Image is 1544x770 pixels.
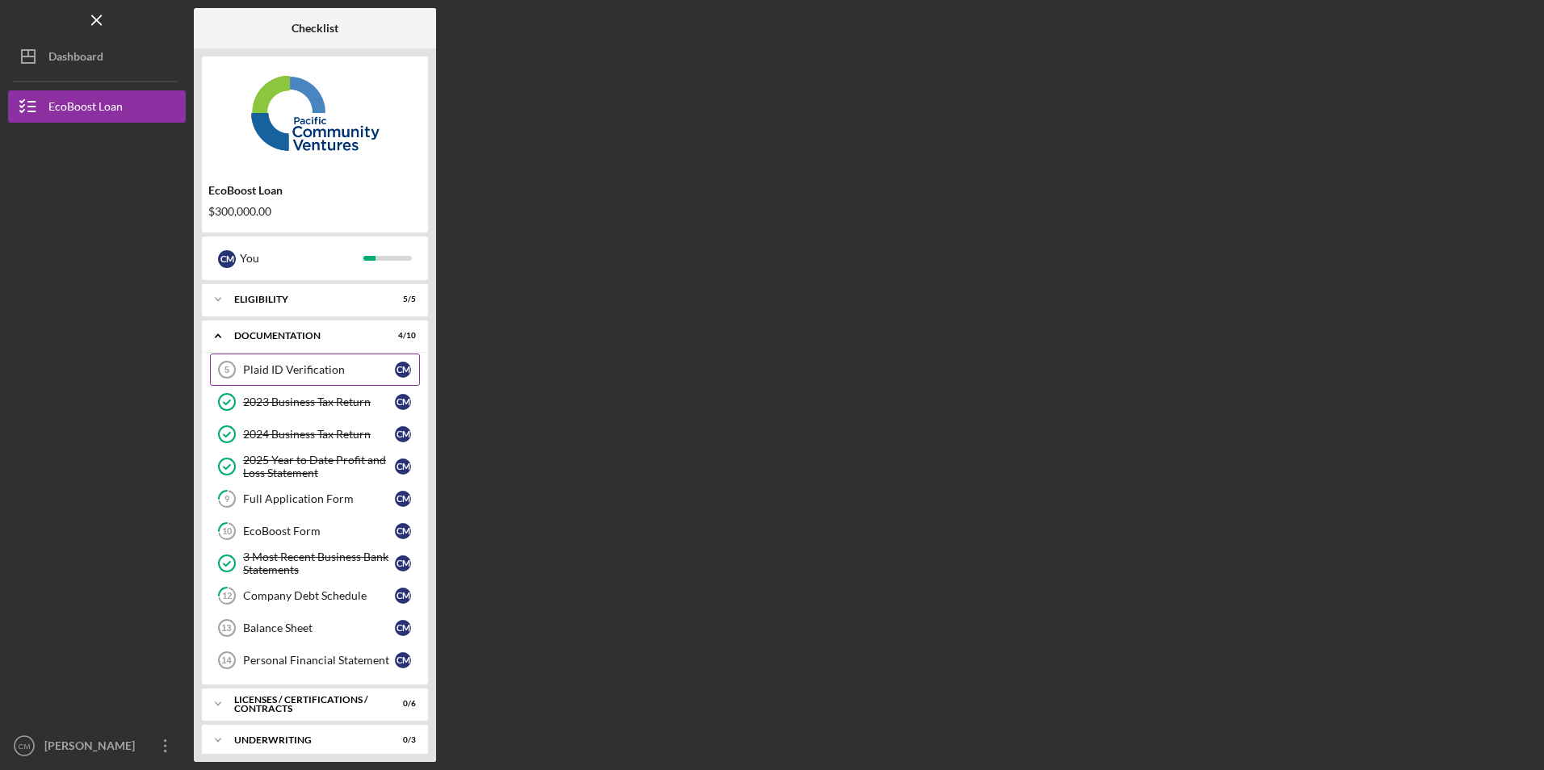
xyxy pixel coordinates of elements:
[40,730,145,766] div: [PERSON_NAME]
[234,331,376,341] div: Documentation
[395,588,411,604] div: C M
[243,621,395,634] div: Balance Sheet
[222,526,233,537] tspan: 10
[210,580,420,612] a: 12Company Debt ScheduleCM
[292,22,338,35] b: Checklist
[243,492,395,505] div: Full Application Form
[221,655,232,665] tspan: 14
[243,395,395,408] div: 2023 Business Tax Return
[395,394,411,410] div: C M
[210,354,420,386] a: 5Plaid ID VerificationCM
[218,250,236,268] div: C M
[224,494,230,504] tspan: 9
[243,589,395,602] div: Company Debt Schedule
[240,245,363,272] div: You
[243,550,395,576] div: 3 Most Recent Business Bank Statements
[222,591,232,601] tspan: 12
[234,695,376,714] div: Licenses / Certifications / Contracts
[395,362,411,378] div: C M
[395,458,411,475] div: C M
[243,454,395,479] div: 2025 Year to Date Profit and Loss Statement
[210,547,420,580] a: 3 Most Recent Business Bank StatementsCM
[224,365,229,375] tspan: 5
[243,654,395,667] div: Personal Financial Statement
[48,90,123,127] div: EcoBoost Loan
[210,450,420,483] a: 2025 Year to Date Profit and Loss StatementCM
[210,386,420,418] a: 2023 Business Tax ReturnCM
[243,363,395,376] div: Plaid ID Verification
[48,40,103,77] div: Dashboard
[395,555,411,571] div: C M
[387,699,416,709] div: 0 / 6
[234,735,376,745] div: Underwriting
[395,652,411,668] div: C M
[210,515,420,547] a: 10EcoBoost FormCM
[395,620,411,636] div: C M
[210,483,420,515] a: 9Full Application FormCM
[395,523,411,539] div: C M
[221,623,231,633] tspan: 13
[210,418,420,450] a: 2024 Business Tax ReturnCM
[243,428,395,441] div: 2024 Business Tax Return
[387,331,416,341] div: 4 / 10
[208,205,422,218] div: $300,000.00
[8,90,186,123] button: EcoBoost Loan
[202,65,428,161] img: Product logo
[19,742,31,751] text: CM
[8,730,186,762] button: CM[PERSON_NAME]
[208,184,422,197] div: EcoBoost Loan
[210,612,420,644] a: 13Balance SheetCM
[210,644,420,676] a: 14Personal Financial StatementCM
[387,295,416,304] div: 5 / 5
[234,295,376,304] div: Eligibility
[243,525,395,538] div: EcoBoost Form
[395,491,411,507] div: C M
[387,735,416,745] div: 0 / 3
[395,426,411,442] div: C M
[8,40,186,73] button: Dashboard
